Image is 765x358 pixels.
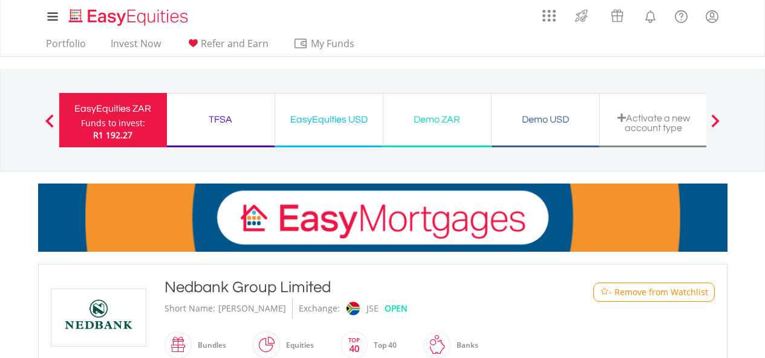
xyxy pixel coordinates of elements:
span: Refer and Earn [201,37,269,50]
div: Demo ZAR [391,111,484,128]
div: JSE [366,298,379,319]
div: Exchange: [299,298,340,319]
img: vouchers-v2.svg [607,6,627,25]
img: Watchlist [600,287,609,296]
div: TFSA [174,111,267,128]
div: Short Name: [164,298,215,319]
img: EQU.ZA.NED.png [53,289,144,346]
img: EasyEquities_Logo.png [67,7,193,27]
div: EasyEquities ZAR [67,100,160,117]
div: Funds to invest: [81,117,145,129]
a: Invest Now [106,37,166,56]
span: My Funds [293,36,373,51]
a: FAQ's and Support [666,3,697,27]
a: My Profile [697,3,728,30]
img: thrive-v2.svg [571,6,591,25]
img: jse.png [346,302,359,315]
a: Vouchers [599,3,635,25]
a: AppsGrid [535,3,564,22]
div: Demo USD [499,111,592,128]
a: Home page [64,3,193,27]
span: - Remove from Watchlist [609,286,708,298]
a: Portfolio [41,37,91,56]
div: EasyEquities USD [282,111,376,128]
div: OPEN [385,298,408,319]
div: Activate a new account type [607,113,700,133]
img: grid-menu-icon.svg [542,9,556,22]
div: Nedbank Group Limited [164,276,544,298]
img: EasyMortage Promotion Banner [38,184,728,252]
span: R1 192.27 [93,129,132,141]
a: Notifications [635,3,666,27]
a: Refer and Earn [181,37,273,56]
div: [PERSON_NAME] [218,298,286,319]
button: Watchlist - Remove from Watchlist [593,283,715,302]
